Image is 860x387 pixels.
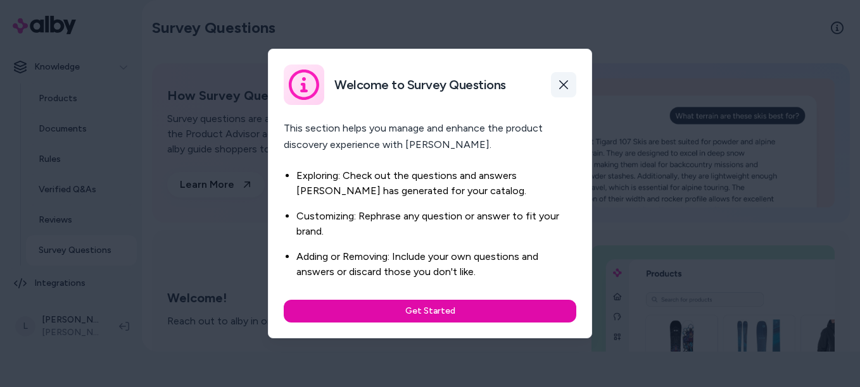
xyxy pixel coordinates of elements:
li: Adding or Removing: Include your own questions and answers or discard those you don't like. [296,249,576,279]
h2: Welcome to Survey Questions [334,77,506,93]
p: This section helps you manage and enhance the product discovery experience with [PERSON_NAME]. [284,120,576,153]
button: Get Started [284,300,576,322]
li: Customizing: Rephrase any question or answer to fit your brand. [296,209,576,239]
li: Exploring: Check out the questions and answers [PERSON_NAME] has generated for your catalog. [296,168,576,199]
